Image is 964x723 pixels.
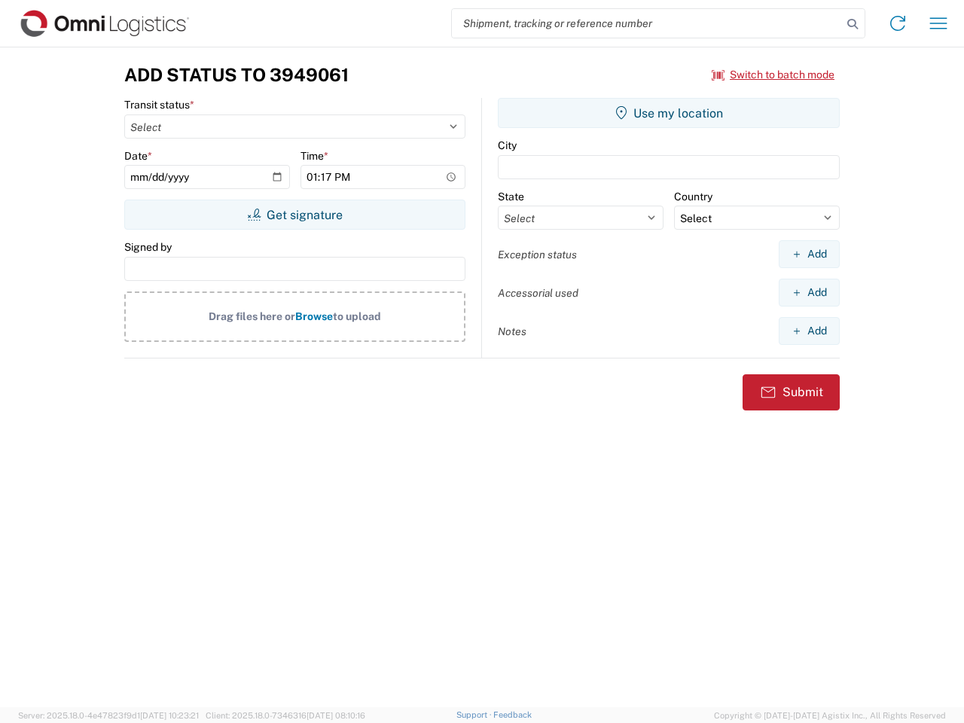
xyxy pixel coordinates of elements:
[452,9,842,38] input: Shipment, tracking or reference number
[779,317,840,345] button: Add
[779,279,840,307] button: Add
[124,200,465,230] button: Get signature
[493,710,532,719] a: Feedback
[456,710,494,719] a: Support
[300,149,328,163] label: Time
[18,711,199,720] span: Server: 2025.18.0-4e47823f9d1
[140,711,199,720] span: [DATE] 10:23:21
[295,310,333,322] span: Browse
[124,240,172,254] label: Signed by
[209,310,295,322] span: Drag files here or
[124,64,349,86] h3: Add Status to 3949061
[743,374,840,410] button: Submit
[714,709,946,722] span: Copyright © [DATE]-[DATE] Agistix Inc., All Rights Reserved
[779,240,840,268] button: Add
[712,63,834,87] button: Switch to batch mode
[498,190,524,203] label: State
[498,98,840,128] button: Use my location
[206,711,365,720] span: Client: 2025.18.0-7346316
[307,711,365,720] span: [DATE] 08:10:16
[674,190,712,203] label: Country
[124,98,194,111] label: Transit status
[498,286,578,300] label: Accessorial used
[333,310,381,322] span: to upload
[498,325,526,338] label: Notes
[498,139,517,152] label: City
[498,248,577,261] label: Exception status
[124,149,152,163] label: Date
